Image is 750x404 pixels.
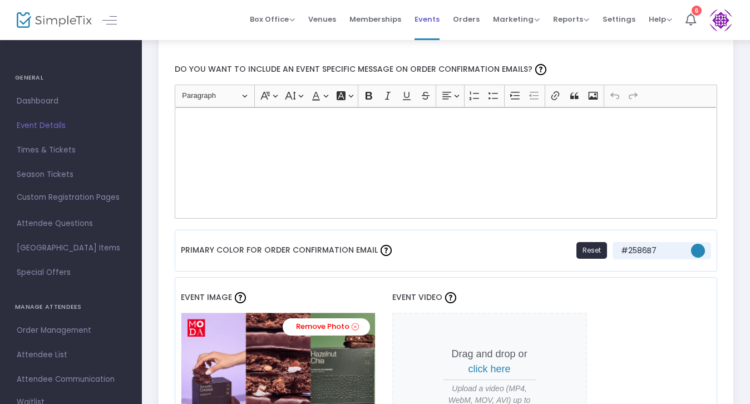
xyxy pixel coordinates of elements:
span: Attendee List [17,348,125,362]
img: question-mark [535,64,546,75]
kendo-colorpicker: #2586b7 [685,242,705,259]
button: Paragraph [177,87,252,105]
img: question-mark [235,292,246,303]
span: Paragraph [182,89,240,102]
span: Event Video [392,292,442,303]
span: click here [468,363,511,375]
span: Marketing [493,14,540,24]
span: [GEOGRAPHIC_DATA] Items [17,241,125,255]
span: Custom Registration Pages [17,192,120,203]
h4: GENERAL [15,67,127,89]
span: Times & Tickets [17,143,125,157]
span: Memberships [349,5,401,33]
p: Drag and drop or [443,347,536,377]
span: Orders [453,5,480,33]
button: Reset [576,242,607,259]
span: Help [649,14,672,24]
div: Editor toolbar [175,85,718,107]
h4: MANAGE ATTENDEES [15,296,127,318]
span: Venues [308,5,336,33]
span: Attendee Communication [17,372,125,387]
label: Do you want to include an event specific message on order confirmation emails? [169,55,723,85]
span: Dashboard [17,94,125,109]
a: Remove Photo [283,318,370,336]
div: Rich Text Editor, main [175,107,718,219]
img: question-mark [381,245,392,256]
span: Event Image [181,292,232,303]
span: Season Tickets [17,167,125,182]
label: Primary Color For Order Confirmation Email [181,236,394,265]
span: Special Offers [17,265,125,280]
img: question-mark [445,292,456,303]
span: Attendee Questions [17,216,125,231]
span: Events [415,5,440,33]
span: Settings [603,5,635,33]
span: Box Office [250,14,295,24]
span: #2586B7 [618,245,685,257]
span: Event Details [17,119,125,133]
div: 6 [692,6,702,16]
span: Order Management [17,323,125,338]
span: Reports [553,14,589,24]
